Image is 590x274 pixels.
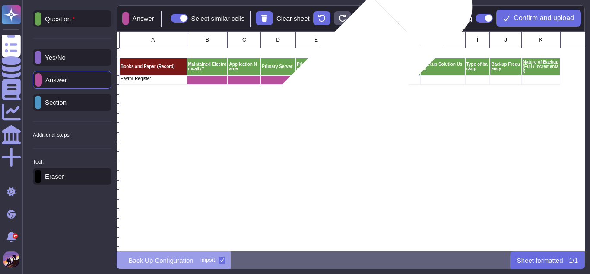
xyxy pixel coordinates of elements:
p: Payroll Register [121,77,186,81]
span: Confirm and upload [514,15,574,22]
p: Question [41,16,75,23]
p: Primary Server [262,64,294,69]
p: Eraser [41,173,64,180]
p: Clear sheet [276,15,310,22]
span: I [476,37,478,42]
span: H [441,37,444,42]
span: D [276,37,280,42]
p: Application Name [229,62,259,71]
p: Backup Media / Server [338,62,378,71]
span: C [242,37,246,42]
span: A [151,37,155,42]
p: Backup Server Location (city) [381,62,419,71]
p: Section [41,99,67,106]
button: user [2,250,25,269]
span: K [539,37,542,42]
div: grid [117,31,585,251]
button: Confirm and upload [496,10,581,27]
p: Primary Server Location (city) [297,62,336,71]
p: Books and Paper (Record) [121,64,186,69]
span: G [397,37,401,42]
p: Additional steps: [33,132,71,138]
div: Select similar cells [191,15,244,22]
div: 9+ [13,233,18,239]
img: user [3,251,19,267]
span: B [206,37,209,42]
p: Back Up Configuration [129,257,193,264]
p: Sheet formatted [517,257,563,264]
div: Import [200,258,215,263]
span: J [504,37,507,42]
p: Backup Frequency [491,62,520,71]
span: E [314,37,318,42]
p: Answer [42,77,67,83]
p: Answer [129,15,154,22]
p: Backup Solution Used [422,62,464,71]
span: F [356,37,359,42]
div: Advanced formatting [413,10,493,27]
p: Tool: [33,159,44,164]
p: 1 / 1 [569,257,578,264]
p: Maintained Electronically? [188,62,226,71]
p: Yes/No [41,54,66,61]
p: Nature of Backup (Full / incremental) [523,60,558,73]
p: Type of backup [466,62,488,71]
